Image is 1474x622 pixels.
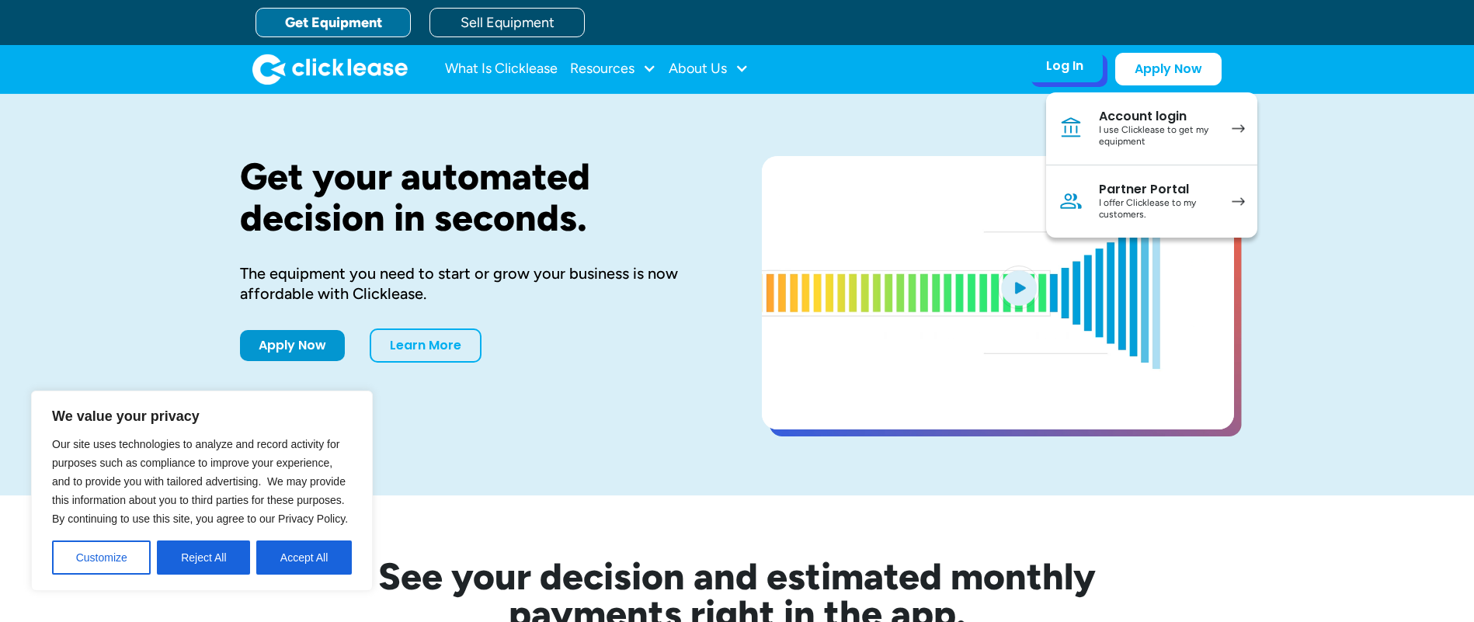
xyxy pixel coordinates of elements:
[998,266,1040,309] img: Blue play button logo on a light blue circular background
[52,438,348,525] span: Our site uses technologies to analyze and record activity for purposes such as compliance to impr...
[1059,116,1083,141] img: Bank icon
[1232,124,1245,133] img: arrow
[429,8,585,37] a: Sell Equipment
[240,330,345,361] a: Apply Now
[240,156,712,238] h1: Get your automated decision in seconds.
[1232,197,1245,206] img: arrow
[570,54,656,85] div: Resources
[1099,124,1216,148] div: I use Clicklease to get my equipment
[762,156,1234,429] a: open lightbox
[52,540,151,575] button: Customize
[1046,58,1083,74] div: Log In
[157,540,250,575] button: Reject All
[1099,109,1216,124] div: Account login
[240,263,712,304] div: The equipment you need to start or grow your business is now affordable with Clicklease.
[1046,92,1257,165] a: Account loginI use Clicklease to get my equipment
[31,391,373,591] div: We value your privacy
[669,54,749,85] div: About Us
[370,328,481,363] a: Learn More
[256,8,411,37] a: Get Equipment
[252,54,408,85] a: home
[1059,189,1083,214] img: Person icon
[1099,182,1216,197] div: Partner Portal
[1099,197,1216,221] div: I offer Clicklease to my customers.
[1046,165,1257,238] a: Partner PortalI offer Clicklease to my customers.
[1046,92,1257,238] nav: Log In
[52,407,352,426] p: We value your privacy
[252,54,408,85] img: Clicklease logo
[1115,53,1222,85] a: Apply Now
[445,54,558,85] a: What Is Clicklease
[256,540,352,575] button: Accept All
